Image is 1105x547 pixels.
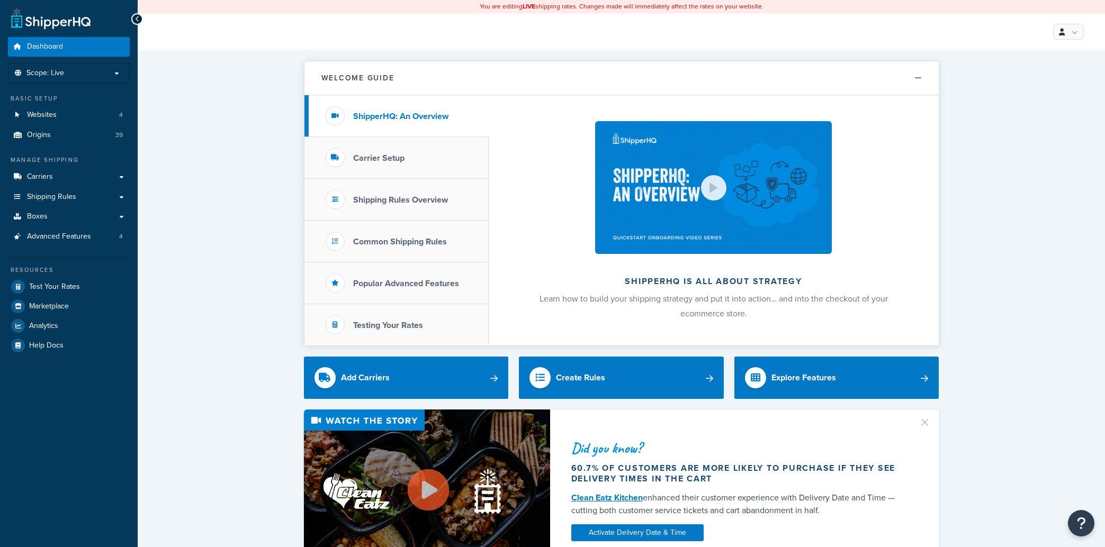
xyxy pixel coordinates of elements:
div: Manage Shipping [8,156,130,165]
span: Analytics [29,322,58,331]
span: Websites [27,111,57,120]
span: Dashboard [27,42,63,51]
span: Scope: Live [26,69,64,78]
span: Advanced Features [27,232,91,241]
a: Dashboard [8,37,130,57]
div: Did you know? [571,441,906,455]
span: Test Your Rates [29,282,80,291]
span: 4 [119,111,123,120]
h3: Popular Advanced Features [353,279,459,288]
h3: Shipping Rules Overview [353,195,448,205]
a: Test Your Rates [8,277,130,296]
div: 60.7% of customers are more likely to purchase if they see delivery times in the cart [571,463,906,484]
a: Explore Features [734,357,939,399]
a: Create Rules [519,357,724,399]
h3: Testing Your Rates [353,321,423,330]
a: Shipping Rules [8,187,130,207]
a: Add Carriers [304,357,509,399]
a: Carriers [8,167,130,187]
h3: Common Shipping Rules [353,237,447,247]
button: Open Resource Center [1068,510,1094,536]
a: Advanced Features4 [8,227,130,247]
span: Marketplace [29,302,69,311]
div: Create Rules [556,370,605,385]
h3: ShipperHQ: An Overview [353,112,448,121]
li: Origins [8,125,130,145]
h2: ShipperHQ is all about strategy [517,277,911,286]
span: Learn how to build your shipping strategy and put it into action… and into the checkout of your e... [540,293,888,320]
a: Origins39 [8,125,130,145]
a: Activate Delivery Date & Time [571,524,704,541]
img: ShipperHQ is all about strategy [595,121,831,254]
span: Help Docs [29,341,64,350]
a: Clean Eatz Kitchen [571,491,643,504]
a: Websites4 [8,105,130,125]
span: 39 [115,131,123,140]
div: Explore Features [771,370,836,385]
div: Basic Setup [8,94,130,103]
a: Help Docs [8,336,130,355]
span: Carriers [27,172,53,181]
h3: Carrier Setup [353,153,405,163]
a: Boxes [8,207,130,226]
b: LIVE [523,2,535,11]
div: Add Carriers [341,370,390,385]
h2: Welcome Guide [321,74,394,82]
li: Websites [8,105,130,125]
button: Welcome Guide [304,61,939,95]
li: Advanced Features [8,227,130,247]
div: enhanced their customer experience with Delivery Date and Time — cutting both customer service ti... [571,491,906,517]
a: Marketplace [8,297,130,316]
span: 4 [119,232,123,241]
span: Boxes [27,212,48,221]
div: Resources [8,266,130,275]
span: Origins [27,131,51,140]
span: Shipping Rules [27,193,76,202]
a: Analytics [8,316,130,335]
